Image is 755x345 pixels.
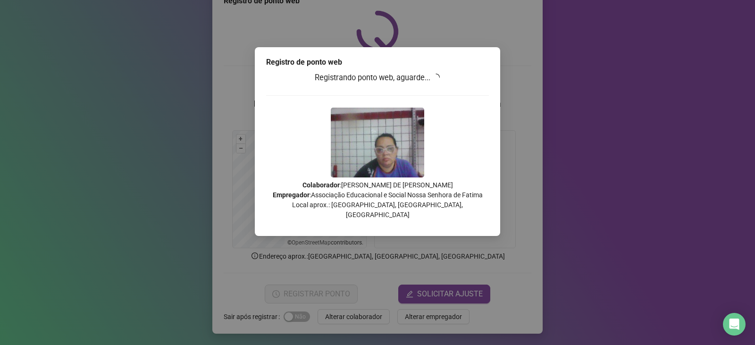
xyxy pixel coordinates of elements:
span: loading [431,72,441,83]
h3: Registrando ponto web, aguarde... [266,72,489,84]
strong: Colaborador [302,181,340,189]
strong: Empregador [273,191,310,199]
div: Open Intercom Messenger [723,313,746,336]
img: 9k= [331,108,424,177]
div: Registro de ponto web [266,57,489,68]
p: : [PERSON_NAME] DE [PERSON_NAME] : Associação Educacional e Social Nossa Senhora de Fatima Local ... [266,180,489,220]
